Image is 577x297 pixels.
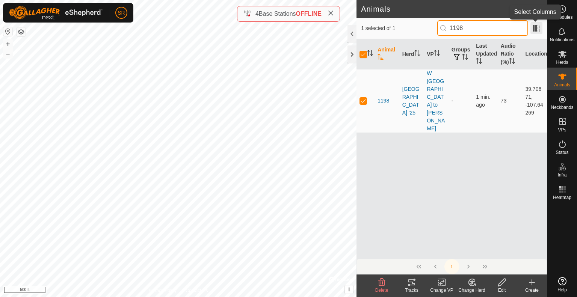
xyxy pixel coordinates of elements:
div: Edit [487,287,517,294]
span: Status [556,150,568,155]
div: Create [517,287,547,294]
div: [GEOGRAPHIC_DATA] '25 [402,85,421,117]
p-sorticon: Activate to sort [509,59,515,65]
a: W [GEOGRAPHIC_DATA] to [PERSON_NAME] [427,70,445,131]
span: Herds [556,60,568,65]
span: SR [118,9,125,17]
th: Herd [399,39,424,69]
span: Help [557,288,567,292]
span: Notifications [550,38,574,42]
button: Map Layers [17,27,26,36]
p-sorticon: Activate to sort [434,51,440,57]
span: Delete [375,288,388,293]
span: 73 [501,98,507,104]
p-sorticon: Activate to sort [414,51,420,57]
p-sorticon: Activate to sort [378,55,384,61]
span: Animals [554,83,570,87]
span: Heatmap [553,195,571,200]
th: Groups [449,39,473,69]
div: Tracks [397,287,427,294]
td: 39.70671, -107.64269 [522,69,547,133]
input: Search (S) [437,20,528,36]
span: 1198 [378,97,389,105]
th: Location [522,39,547,69]
span: 1 selected of 1 [361,24,437,32]
span: 401 [527,3,539,15]
button: 1 [444,259,459,274]
a: Privacy Policy [149,287,177,294]
a: Help [547,274,577,295]
button: – [3,49,12,58]
div: Change Herd [457,287,487,294]
span: Infra [557,173,566,177]
span: Schedules [551,15,572,20]
p-sorticon: Activate to sort [462,55,468,61]
span: VPs [558,128,566,132]
span: 4 [255,11,259,17]
button: Reset Map [3,27,12,36]
p-sorticon: Activate to sort [476,59,482,65]
div: Change VP [427,287,457,294]
th: Animal [375,39,399,69]
a: Contact Us [186,287,208,294]
span: Aug 13, 2025, 8:55 PM [476,94,490,108]
h2: Animals [361,5,527,14]
span: OFFLINE [296,11,322,17]
img: Gallagher Logo [9,6,103,20]
button: i [345,285,353,294]
td: - [449,69,473,133]
th: Last Updated [473,39,498,69]
button: + [3,39,12,48]
span: Neckbands [551,105,573,110]
th: Audio Ratio (%) [498,39,523,69]
th: VP [424,39,449,69]
span: Base Stations [259,11,296,17]
p-sorticon: Activate to sort [367,51,373,57]
span: i [348,286,350,292]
